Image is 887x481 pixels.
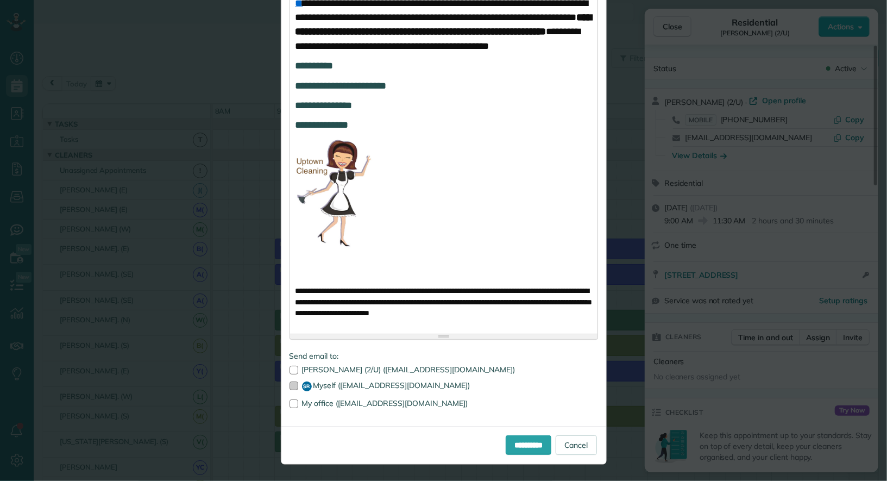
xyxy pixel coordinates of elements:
label: Send email to: [290,351,598,361]
label: My office ([EMAIL_ADDRESS][DOMAIN_NAME]) [290,399,598,407]
label: [PERSON_NAME] (2/U) ([EMAIL_ADDRESS][DOMAIN_NAME]) [290,366,598,373]
label: Myself ([EMAIL_ADDRESS][DOMAIN_NAME]) [290,382,598,391]
a: Cancel [556,435,597,455]
div: Resize [290,334,597,339]
span: SR [302,382,312,391]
